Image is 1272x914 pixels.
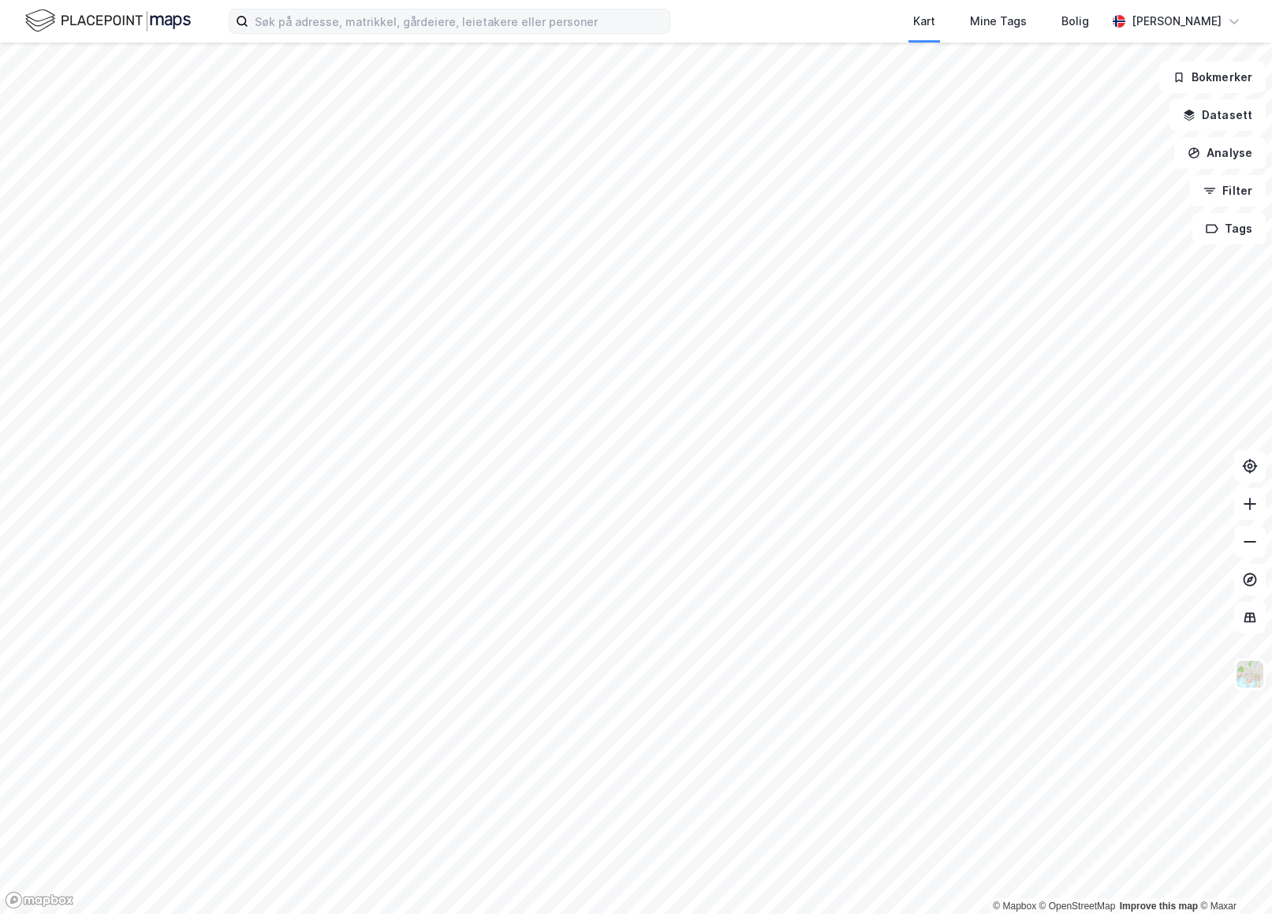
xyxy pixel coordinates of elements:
img: Z [1235,659,1265,689]
a: Improve this map [1120,901,1198,912]
button: Tags [1192,213,1266,244]
button: Bokmerker [1159,62,1266,93]
div: Kart [913,12,935,31]
div: [PERSON_NAME] [1132,12,1222,31]
iframe: Chat Widget [1193,838,1272,914]
button: Filter [1190,175,1266,207]
div: Mine Tags [970,12,1027,31]
div: Bolig [1061,12,1089,31]
a: Mapbox [993,901,1036,912]
div: Kontrollprogram for chat [1193,838,1272,914]
button: Datasett [1169,99,1266,131]
img: logo.f888ab2527a4732fd821a326f86c7f29.svg [25,7,191,35]
a: Mapbox homepage [5,891,74,909]
input: Søk på adresse, matrikkel, gårdeiere, leietakere eller personer [248,9,670,33]
a: OpenStreetMap [1039,901,1116,912]
button: Analyse [1174,137,1266,169]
